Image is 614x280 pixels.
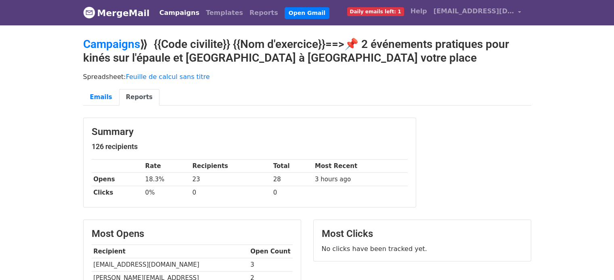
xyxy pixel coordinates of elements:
[83,73,531,81] p: Spreadsheet:
[119,89,159,106] a: Reports
[249,258,293,272] td: 3
[344,3,407,19] a: Daily emails left: 1
[92,142,408,151] h5: 126 recipients
[313,173,407,186] td: 3 hours ago
[191,173,271,186] td: 23
[92,228,293,240] h3: Most Opens
[430,3,525,22] a: [EMAIL_ADDRESS][DOMAIN_NAME]
[126,73,210,81] a: Feuille de calcul sans titre
[246,5,281,21] a: Reports
[285,7,329,19] a: Open Gmail
[407,3,430,19] a: Help
[143,173,191,186] td: 18.3%
[83,89,119,106] a: Emails
[83,37,531,64] h2: ⟫ {{Code civilite}} {{Nom d'exercice}}==>📌 2 événements pratiques pour kinés sur l'épaule et [GEO...
[156,5,203,21] a: Campaigns
[143,186,191,199] td: 0%
[203,5,246,21] a: Templates
[92,173,143,186] th: Opens
[92,126,408,138] h3: Summary
[271,186,313,199] td: 0
[574,241,614,280] div: Widget de chat
[271,160,313,173] th: Total
[191,160,271,173] th: Recipients
[92,186,143,199] th: Clicks
[347,7,404,16] span: Daily emails left: 1
[83,4,150,21] a: MergeMail
[83,37,140,51] a: Campaigns
[434,6,514,16] span: [EMAIL_ADDRESS][DOMAIN_NAME]
[322,228,523,240] h3: Most Clicks
[83,6,95,19] img: MergeMail logo
[92,245,249,258] th: Recipient
[313,160,407,173] th: Most Recent
[249,245,293,258] th: Open Count
[271,173,313,186] td: 28
[574,241,614,280] iframe: Chat Widget
[143,160,191,173] th: Rate
[322,245,523,253] p: No clicks have been tracked yet.
[191,186,271,199] td: 0
[92,258,249,272] td: [EMAIL_ADDRESS][DOMAIN_NAME]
